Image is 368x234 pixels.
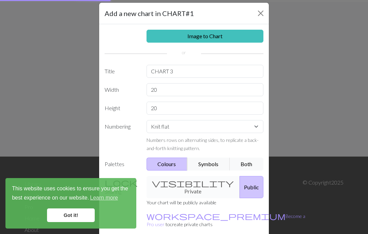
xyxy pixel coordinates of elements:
[12,185,130,203] span: This website uses cookies to ensure you get the best experience on our website.
[240,176,263,198] button: Public
[101,158,142,171] label: Palettes
[147,200,216,205] small: Your chart will be publicly available
[47,208,95,222] a: dismiss cookie message
[101,120,142,152] label: Numbering
[147,213,305,227] a: Become a Pro user
[255,8,266,19] button: Close
[105,8,194,18] h5: Add a new chart in CHART#1
[147,158,188,171] button: Colours
[187,158,230,171] button: Symbols
[147,30,264,43] a: Image to Chart
[101,65,142,78] label: Title
[147,211,286,221] span: workspace_premium
[147,137,259,151] small: Numbers rows on alternating sides, to replicate a back-and-forth knitting pattern.
[101,176,142,198] label: Sharing
[230,158,264,171] button: Both
[147,213,305,227] small: to create private charts
[5,178,136,229] div: cookieconsent
[89,193,119,203] a: learn more about cookies
[101,83,142,96] label: Width
[101,102,142,115] label: Height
